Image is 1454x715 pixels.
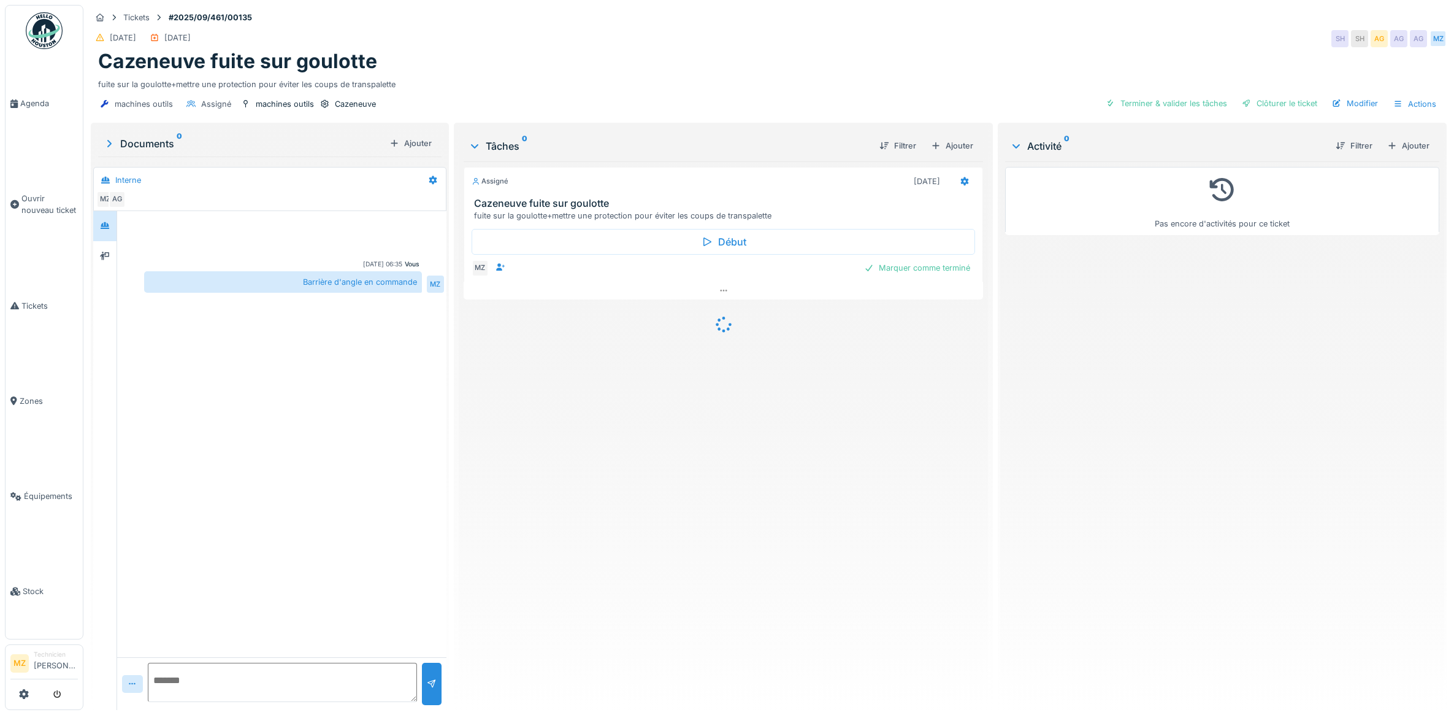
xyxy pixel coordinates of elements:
[144,271,422,293] div: Barrière d'angle en commande
[201,98,231,110] div: Assigné
[1327,95,1383,112] div: Modifier
[164,32,191,44] div: [DATE]
[10,654,29,673] li: MZ
[926,137,978,154] div: Ajouter
[6,354,83,449] a: Zones
[20,98,78,109] span: Agenda
[1331,30,1349,47] div: SH
[859,260,975,276] div: Marquer comme terminé
[474,198,978,209] h3: Cazeneuve fuite sur goulotte
[472,229,976,255] div: Début
[472,176,508,187] div: Assigné
[26,12,63,49] img: Badge_color-CXgf-gQk.svg
[123,12,150,23] div: Tickets
[1101,95,1232,112] div: Terminer & valider les tâches
[6,544,83,639] a: Stock
[21,193,78,216] span: Ouvrir nouveau ticket
[98,50,377,73] h1: Cazeneuve fuite sur goulotte
[1390,30,1407,47] div: AG
[474,210,978,222] div: fuite sur la goulotte+mettre une protection pour éviter les coups de transpalette
[24,490,78,502] span: Équipements
[472,260,489,277] div: MZ
[34,650,78,659] div: Technicien
[6,258,83,354] a: Tickets
[23,586,78,597] span: Stock
[405,260,419,269] div: Vous
[385,135,437,152] div: Ajouter
[469,139,870,153] div: Tâches
[1331,137,1377,154] div: Filtrer
[110,32,136,44] div: [DATE]
[164,12,257,23] strong: #2025/09/461/00135
[1010,139,1326,153] div: Activité
[20,395,78,407] span: Zones
[1388,95,1442,113] div: Actions
[98,74,1439,90] div: fuite sur la goulotte+mettre une protection pour éviter les coups de transpalette
[874,137,921,154] div: Filtrer
[6,151,83,258] a: Ouvrir nouveau ticket
[914,176,940,187] div: [DATE]
[21,300,78,312] span: Tickets
[1351,30,1368,47] div: SH
[6,449,83,544] a: Équipements
[427,276,444,293] div: MZ
[115,98,173,110] div: machines outils
[1410,30,1427,47] div: AG
[34,650,78,676] li: [PERSON_NAME]
[1371,30,1388,47] div: AG
[103,136,385,151] div: Documents
[335,98,376,110] div: Cazeneuve
[363,260,402,269] div: [DATE] 06:35
[1382,137,1434,154] div: Ajouter
[522,139,527,153] sup: 0
[6,56,83,151] a: Agenda
[1429,30,1447,47] div: MZ
[256,98,314,110] div: machines outils
[177,136,182,151] sup: 0
[115,174,141,186] div: Interne
[109,191,126,208] div: AG
[1237,95,1322,112] div: Clôturer le ticket
[10,650,78,679] a: MZ Technicien[PERSON_NAME]
[1013,172,1431,230] div: Pas encore d'activités pour ce ticket
[96,191,113,208] div: MZ
[1064,139,1069,153] sup: 0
